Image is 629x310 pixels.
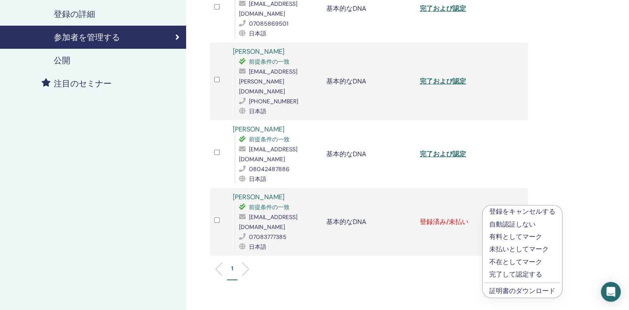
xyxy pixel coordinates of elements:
span: 日本語 [249,30,266,37]
td: 基本的なDNA [322,188,416,256]
a: 完了および認定 [420,77,466,86]
a: 完了および認定 [420,150,466,158]
p: 登録をキャンセルする [489,207,555,217]
a: [PERSON_NAME] [233,47,285,56]
span: 前提条件の一致 [249,136,289,143]
td: 基本的なDNA [322,43,416,120]
a: 証明書のダウンロード [489,286,555,295]
h4: 公開 [54,55,70,65]
p: 自動認証しない [489,219,555,229]
span: 日本語 [249,243,266,250]
span: 日本語 [249,175,266,183]
span: 前提条件の一致 [249,58,289,65]
span: 07083777385 [249,233,287,241]
span: 08042487886 [249,165,289,173]
span: 日本語 [249,107,266,115]
span: [EMAIL_ADDRESS][DOMAIN_NAME] [239,213,297,231]
div: インターコムメッセンジャーを開く [601,282,621,302]
h4: 登録の詳細 [54,9,95,19]
a: [PERSON_NAME] [233,125,285,134]
p: 有料としてマーク [489,232,555,242]
p: 1 [231,264,233,273]
a: [PERSON_NAME] [233,193,285,201]
span: 前提条件の一致 [249,203,289,211]
h4: 参加者を管理する [54,32,120,42]
p: 不在としてマーク [489,257,555,267]
span: 07085869501 [249,20,288,27]
a: 完了および認定 [420,4,466,13]
span: [PHONE_NUMBER] [249,98,298,105]
td: 基本的なDNA [322,120,416,188]
span: [EMAIL_ADDRESS][PERSON_NAME][DOMAIN_NAME] [239,68,297,95]
h4: 注目のセミナー [54,79,112,88]
span: [EMAIL_ADDRESS][DOMAIN_NAME] [239,145,297,163]
p: 完了して認定する [489,269,555,279]
p: 未払いとしてマーク [489,244,555,254]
